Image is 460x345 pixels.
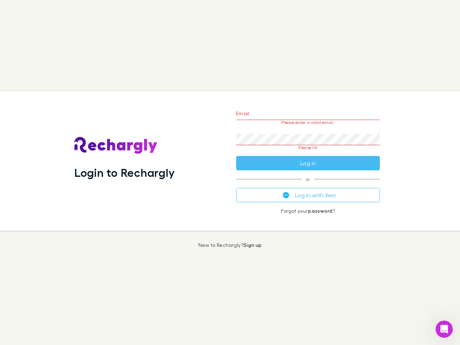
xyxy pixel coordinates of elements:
[308,208,332,214] a: password
[236,208,380,214] p: Forgot your ?
[236,145,380,150] p: Please fill
[236,156,380,170] button: Log in
[74,166,175,179] h1: Login to Rechargly
[243,242,262,248] a: Sign up
[236,120,380,125] p: Please enter a valid email.
[236,188,380,202] button: Log in with Xero
[436,321,453,338] iframe: Intercom live chat
[198,242,262,248] p: New to Rechargly?
[283,192,289,198] img: Xero's logo
[74,137,158,154] img: Rechargly's Logo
